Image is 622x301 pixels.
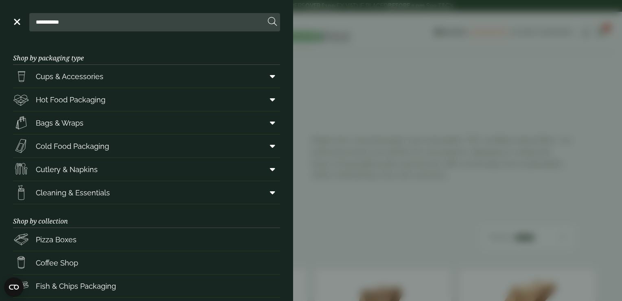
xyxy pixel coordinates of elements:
[36,257,78,268] span: Coffee Shop
[13,68,29,84] img: PintNhalf_cup.svg
[13,274,280,297] a: Fish & Chips Packaging
[13,91,29,108] img: Deli_box.svg
[36,141,109,152] span: Cold Food Packaging
[13,65,280,88] a: Cups & Accessories
[13,228,280,251] a: Pizza Boxes
[36,164,98,175] span: Cutlery & Napkins
[36,71,103,82] span: Cups & Accessories
[13,251,280,274] a: Coffee Shop
[13,158,280,181] a: Cutlery & Napkins
[13,138,29,154] img: Sandwich_box.svg
[13,41,280,65] h3: Shop by packaging type
[36,117,83,128] span: Bags & Wraps
[4,277,24,297] button: Open CMP widget
[13,115,29,131] img: Paper_carriers.svg
[13,255,29,271] img: HotDrink_paperCup.svg
[36,234,77,245] span: Pizza Boxes
[13,111,280,134] a: Bags & Wraps
[36,94,105,105] span: Hot Food Packaging
[36,281,116,292] span: Fish & Chips Packaging
[13,135,280,157] a: Cold Food Packaging
[13,161,29,177] img: Cutlery.svg
[13,204,280,228] h3: Shop by collection
[36,187,110,198] span: Cleaning & Essentials
[13,181,280,204] a: Cleaning & Essentials
[13,184,29,201] img: open-wipe.svg
[13,231,29,248] img: Pizza_boxes.svg
[13,88,280,111] a: Hot Food Packaging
